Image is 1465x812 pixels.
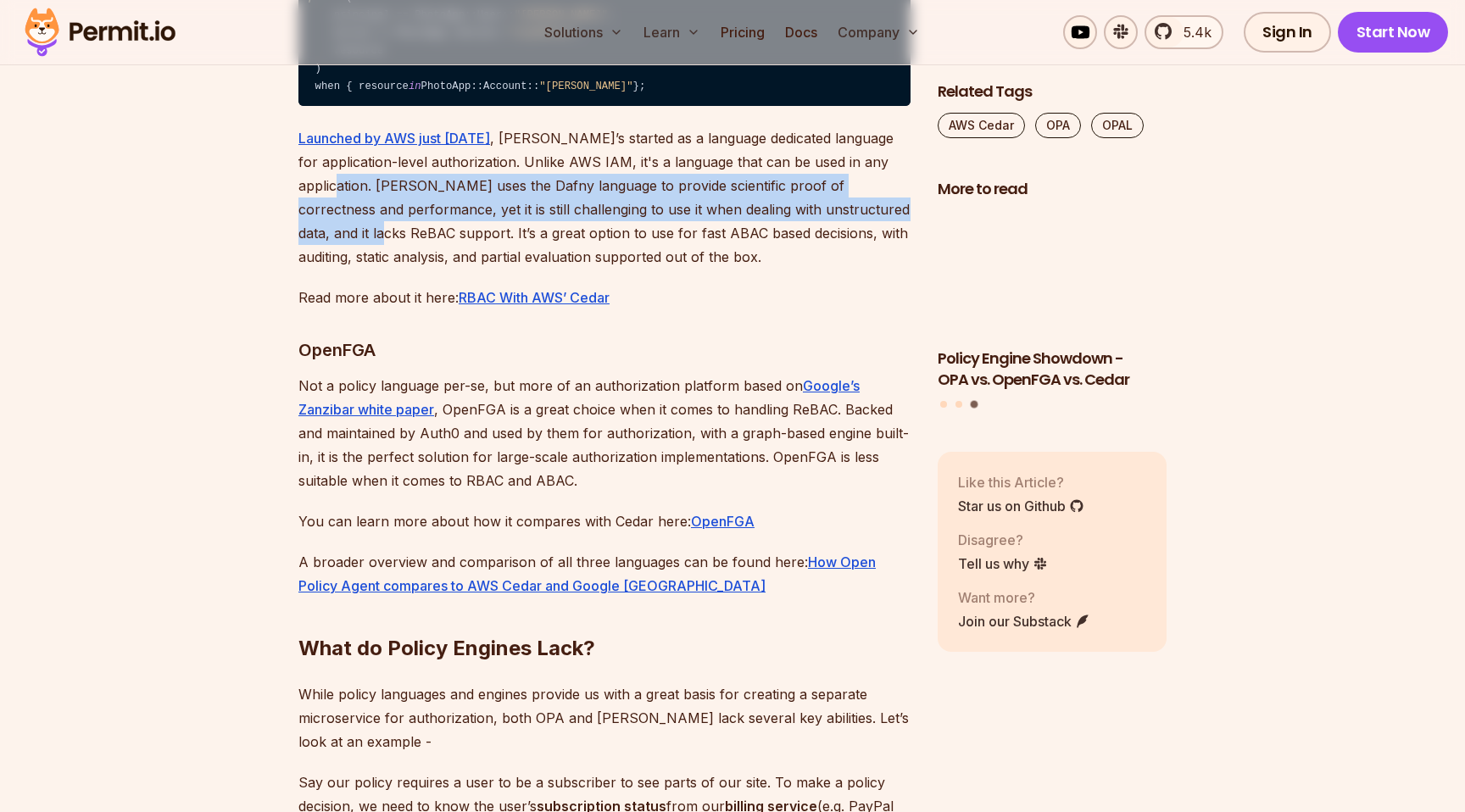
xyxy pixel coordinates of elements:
a: 5.4k [1145,15,1223,49]
h2: More to read [938,179,1167,200]
p: , [PERSON_NAME]’s started as a language dedicated language for application-level authorization. U... [298,126,911,269]
p: While policy languages and engines provide us with a great basis for creating a separate microser... [298,682,911,754]
p: Like this Article? [958,472,1084,492]
button: Go to slide 3 [970,401,978,409]
h2: Related Tags [938,81,1167,103]
a: Pricing [714,15,771,49]
p: Disagree? [958,530,1048,550]
a: Docs [778,15,824,49]
a: OPA [1035,113,1081,138]
p: A broader overview and comparison of all three languages can be found here: [298,550,911,598]
li: 3 of 3 [938,210,1167,391]
a: RBAC With AWS’ Cedar [459,289,610,306]
img: Permit logo [17,3,183,61]
button: Company [831,15,927,49]
h3: Policy Engine Showdown - OPA vs. OpenFGA vs. Cedar [938,348,1167,391]
a: Launched by AWS just [DATE] [298,130,490,147]
p: Not a policy language per-se, but more of an authorization platform based on , OpenFGA is a great... [298,374,911,492]
span: "[PERSON_NAME]" [539,81,632,92]
p: You can learn more about how it compares with Cedar here: [298,509,911,533]
p: Read more about it here: [298,286,911,309]
span: 5.4k [1173,22,1212,42]
a: Policy Engine Showdown - OPA vs. OpenFGA vs. Cedar Policy Engine Showdown - OPA vs. OpenFGA vs. C... [938,210,1167,391]
a: Join our Substack [958,611,1090,631]
button: Learn [637,15,707,49]
a: Start Now [1338,12,1449,53]
button: Go to slide 2 [955,402,962,409]
h3: OpenFGA [298,336,911,364]
a: Star us on Github [958,496,1084,516]
p: Want more? [958,587,1090,608]
a: OPAL [1091,113,1144,138]
div: Posts [938,210,1167,411]
img: Policy Engine Showdown - OPA vs. OpenFGA vs. Cedar [938,210,1167,339]
span: in [409,81,421,92]
a: AWS Cedar [938,113,1025,138]
a: Tell us why [958,553,1048,574]
a: OpenFGA [691,513,755,530]
a: Sign In [1244,12,1331,53]
button: Solutions [538,15,630,49]
button: Go to slide 1 [940,402,947,409]
h2: What do Policy Engines Lack? [298,567,911,662]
